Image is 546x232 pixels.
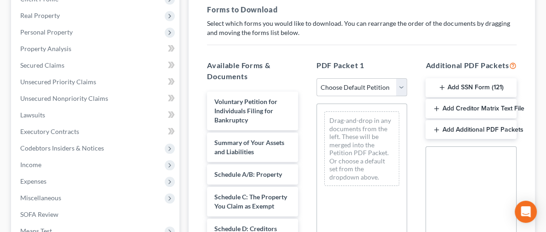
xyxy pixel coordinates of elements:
[515,201,537,223] div: Open Intercom Messenger
[13,74,179,90] a: Unsecured Priority Claims
[20,128,79,135] span: Executory Contracts
[425,99,517,118] button: Add Creditor Matrix Text File
[13,41,179,57] a: Property Analysis
[20,12,60,19] span: Real Property
[13,206,179,223] a: SOFA Review
[20,177,46,185] span: Expenses
[425,60,517,71] h5: Additional PDF Packets
[207,4,517,15] h5: Forms to Download
[20,45,71,52] span: Property Analysis
[316,60,408,71] h5: PDF Packet 1
[20,161,41,168] span: Income
[20,111,45,119] span: Lawsuits
[207,19,517,37] p: Select which forms you would like to download. You can rearrange the order of the documents by dr...
[214,139,284,156] span: Summary of Your Assets and Liabilities
[425,78,517,98] button: Add SSN Form (121)
[20,61,64,69] span: Secured Claims
[13,107,179,123] a: Lawsuits
[20,144,104,152] span: Codebtors Insiders & Notices
[20,210,58,218] span: SOFA Review
[13,90,179,107] a: Unsecured Nonpriority Claims
[214,170,282,178] span: Schedule A/B: Property
[425,120,517,139] button: Add Additional PDF Packets
[214,98,277,124] span: Voluntary Petition for Individuals Filing for Bankruptcy
[13,123,179,140] a: Executory Contracts
[214,193,287,210] span: Schedule C: The Property You Claim as Exempt
[20,78,96,86] span: Unsecured Priority Claims
[20,94,108,102] span: Unsecured Nonpriority Claims
[20,194,61,202] span: Miscellaneous
[324,111,400,186] div: Drag-and-drop in any documents from the left. These will be merged into the Petition PDF Packet. ...
[20,28,73,36] span: Personal Property
[13,57,179,74] a: Secured Claims
[207,60,298,82] h5: Available Forms & Documents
